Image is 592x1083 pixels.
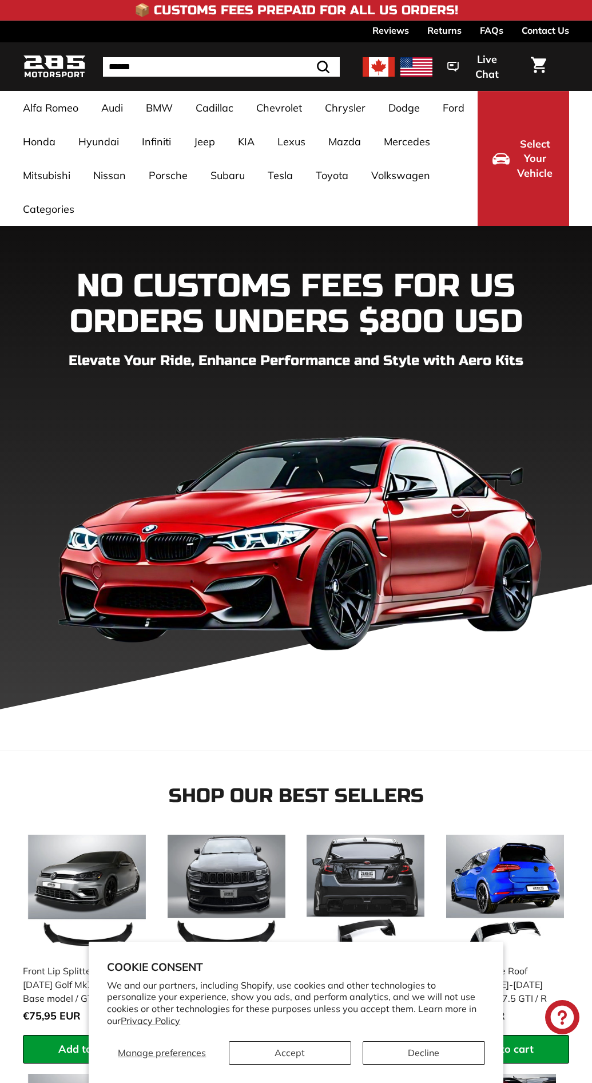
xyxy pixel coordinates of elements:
button: Manage preferences [107,1041,217,1065]
span: Add to cart [58,1042,115,1056]
a: Reviews [372,21,409,40]
input: Search [103,57,340,77]
a: Volkswagen [360,158,442,192]
a: Categories [11,192,86,226]
a: Cadillac [184,91,245,125]
a: Alfa Romeo [11,91,90,125]
a: Audi [90,91,134,125]
p: Elevate Your Ride, Enhance Performance and Style with Aero Kits [23,351,569,371]
button: Add to cart [23,1035,151,1064]
a: Chrysler [313,91,377,125]
a: Nissan [82,158,137,192]
a: Tesla [256,158,304,192]
img: Logo_285_Motorsport_areodynamics_components [23,53,86,80]
a: Ford [431,91,476,125]
a: Mercedes [372,125,442,158]
a: Contact Us [522,21,569,40]
span: €75,95 EUR [23,1009,81,1022]
a: Front Lip Splitter - [DATE]-[DATE] Golf Mk7 & Mk7.5 Base model / GTI / R [23,830,151,1035]
h4: 📦 Customs Fees Prepaid for All US Orders! [134,3,458,17]
a: KIA [227,125,266,158]
a: Chevrolet [245,91,313,125]
a: Cart [524,47,553,86]
a: Porsche [137,158,199,192]
button: Select Your Vehicle [478,91,569,226]
a: BMW [134,91,184,125]
h2: Shop our Best Sellers [23,786,569,807]
div: Front Lip Splitter - [DATE]-[DATE] Golf Mk7 & Mk7.5 Base model / GTI / R [23,964,140,1005]
h1: NO CUSTOMS FEES FOR US ORDERS UNDERS $800 USD [23,269,569,339]
button: Add to cart [441,1035,569,1064]
button: Accept [229,1041,351,1065]
a: Subaru [199,158,256,192]
span: Live Chat [464,52,509,81]
a: Hyundai [67,125,130,158]
a: Honda [11,125,67,158]
a: Front Lip Splitter - [DATE]-[DATE] Jeep Grand Cherokee Wk2 [162,830,291,1035]
a: Infiniti [130,125,182,158]
a: Toyota [304,158,360,192]
span: Manage preferences [118,1047,206,1058]
a: Oettinger Style Roof Spoiler - [DATE]-[DATE] Golf Mk7 & Mk7.5 GTI / R [441,830,569,1035]
button: Decline [363,1041,485,1065]
a: Returns [427,21,462,40]
a: FAQs [480,21,503,40]
h2: Cookie consent [107,960,485,974]
a: Mazda [317,125,372,158]
a: Privacy Policy [121,1015,180,1026]
a: Dodge [377,91,431,125]
button: Live Chat [432,45,524,88]
a: Mitsubishi [11,158,82,192]
a: Jeep [182,125,227,158]
inbox-online-store-chat: Shopify online store chat [542,1000,583,1037]
a: Lexus [266,125,317,158]
span: Select Your Vehicle [515,137,554,181]
p: We and our partners, including Shopify, use cookies and other technologies to personalize your ex... [107,979,485,1027]
a: STI Style Rear Wing - [DATE]-[DATE] Subaru WRX & WRX STI VA Sedan [302,830,430,1035]
span: Add to cart [477,1042,534,1056]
